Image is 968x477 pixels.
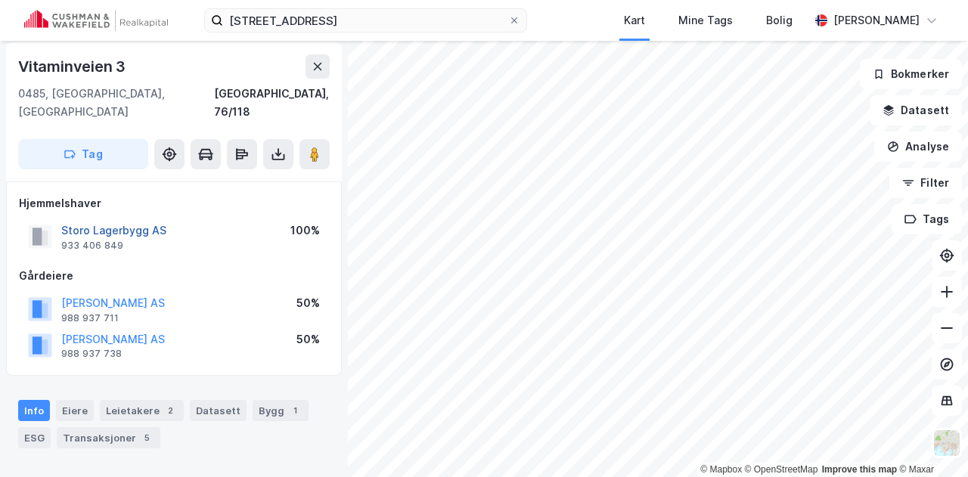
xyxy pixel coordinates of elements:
[833,11,920,29] div: [PERSON_NAME]
[223,9,508,32] input: Søk på adresse, matrikkel, gårdeiere, leietakere eller personer
[61,312,119,324] div: 988 937 711
[678,11,733,29] div: Mine Tags
[290,221,320,240] div: 100%
[61,348,122,360] div: 988 937 738
[874,132,962,162] button: Analyse
[56,400,94,421] div: Eiere
[296,294,320,312] div: 50%
[19,194,329,212] div: Hjemmelshaver
[18,400,50,421] div: Info
[892,404,968,477] iframe: Chat Widget
[287,403,302,418] div: 1
[745,464,818,475] a: OpenStreetMap
[190,400,247,421] div: Datasett
[100,400,184,421] div: Leietakere
[18,427,51,448] div: ESG
[860,59,962,89] button: Bokmerker
[18,139,148,169] button: Tag
[624,11,645,29] div: Kart
[18,85,214,121] div: 0485, [GEOGRAPHIC_DATA], [GEOGRAPHIC_DATA]
[61,240,123,252] div: 933 406 849
[214,85,330,121] div: [GEOGRAPHIC_DATA], 76/118
[253,400,309,421] div: Bygg
[700,464,742,475] a: Mapbox
[139,430,154,445] div: 5
[18,54,129,79] div: Vitaminveien 3
[892,204,962,234] button: Tags
[57,427,160,448] div: Transaksjoner
[24,10,168,31] img: cushman-wakefield-realkapital-logo.202ea83816669bd177139c58696a8fa1.svg
[889,168,962,198] button: Filter
[892,404,968,477] div: Kontrollprogram for chat
[19,267,329,285] div: Gårdeiere
[296,330,320,348] div: 50%
[822,464,897,475] a: Improve this map
[163,403,178,418] div: 2
[766,11,793,29] div: Bolig
[870,95,962,125] button: Datasett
